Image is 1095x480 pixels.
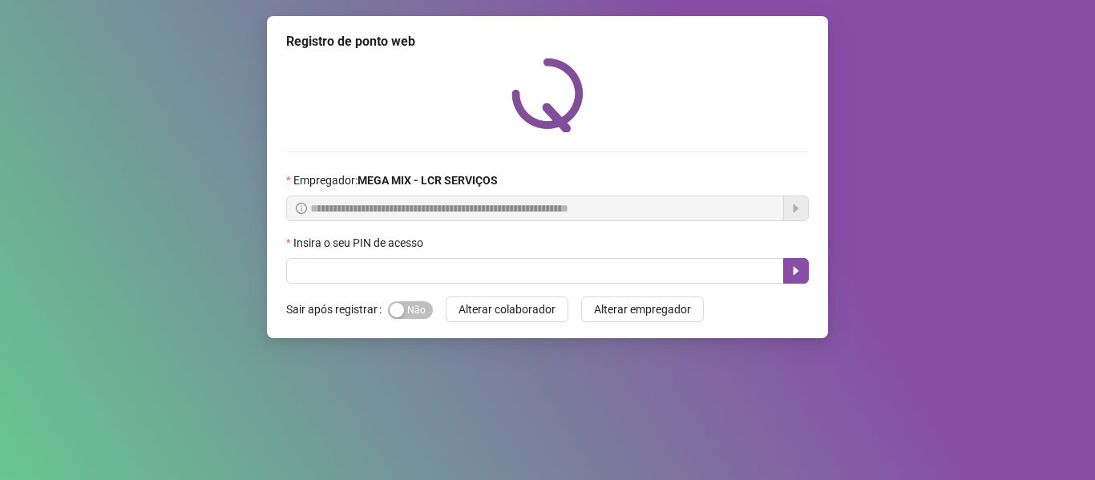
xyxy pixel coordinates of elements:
[446,296,568,322] button: Alterar colaborador
[594,301,691,318] span: Alterar empregador
[358,174,498,187] strong: MEGA MIX - LCR SERVIÇOS
[293,171,498,189] span: Empregador :
[286,32,809,51] div: Registro de ponto web
[286,234,434,252] label: Insira o seu PIN de acesso
[286,296,388,322] label: Sair após registrar
[511,58,584,132] img: QRPoint
[459,301,556,318] span: Alterar colaborador
[296,203,307,214] span: info-circle
[581,296,704,322] button: Alterar empregador
[790,264,802,277] span: caret-right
